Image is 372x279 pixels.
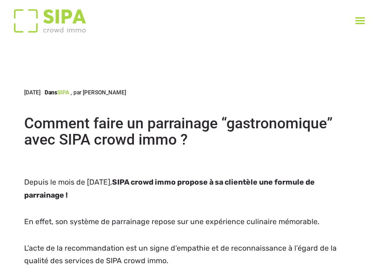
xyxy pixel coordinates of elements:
[9,9,91,33] img: Logo
[24,215,348,228] p: En effet, son système de parrainage repose sur une expérience culinaire mémorable.
[71,89,126,96] span: , par [PERSON_NAME]
[24,242,348,267] p: L’acte de la recommandation est un signe d’empathie et de reconnaissance à l’égard de la qualité ...
[24,176,348,201] p: Depuis le mois de [DATE],
[24,115,348,148] h1: Comment faire un parrainage “gastronomique” avec SIPA crowd immo ?
[57,89,69,96] a: SIPA
[24,88,126,97] div: [DATE]
[45,89,57,96] span: Dans
[24,178,315,199] strong: SIPA crowd immo propose à sa clientèle une formule de parrainage !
